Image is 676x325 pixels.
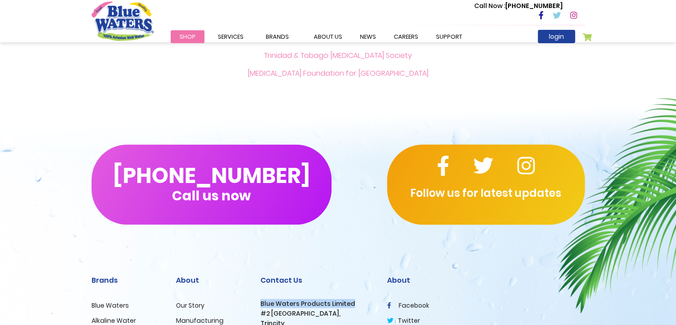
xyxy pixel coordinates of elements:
h3: Blue Waters Products Limited [260,300,374,308]
a: login [538,30,575,43]
p: Follow us for latest updates [387,185,585,201]
a: about us [305,30,351,43]
a: News [351,30,385,43]
a: facebook [387,301,429,310]
span: Call Now : [474,1,505,10]
p: [PHONE_NUMBER] [474,1,563,11]
span: Shop [180,32,196,41]
a: support [427,30,471,43]
span: Brands [266,32,289,41]
a: twitter [387,316,420,325]
a: Our Story [176,301,204,310]
h3: #2 [GEOGRAPHIC_DATA], [260,310,374,317]
h2: Brands [92,276,163,284]
a: careers [385,30,427,43]
a: store logo [92,1,154,41]
span: Services [218,32,244,41]
a: Trinidad & Tobago [MEDICAL_DATA] Society [264,50,412,61]
h2: About [387,276,585,284]
a: [MEDICAL_DATA] Foundation for [GEOGRAPHIC_DATA] [248,68,428,78]
a: Blue Waters [92,301,129,310]
h2: Contact Us [260,276,374,284]
a: Alkaline Water [92,316,136,325]
h2: About [176,276,247,284]
span: Call us now [172,193,251,198]
button: [PHONE_NUMBER]Call us now [92,145,332,225]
